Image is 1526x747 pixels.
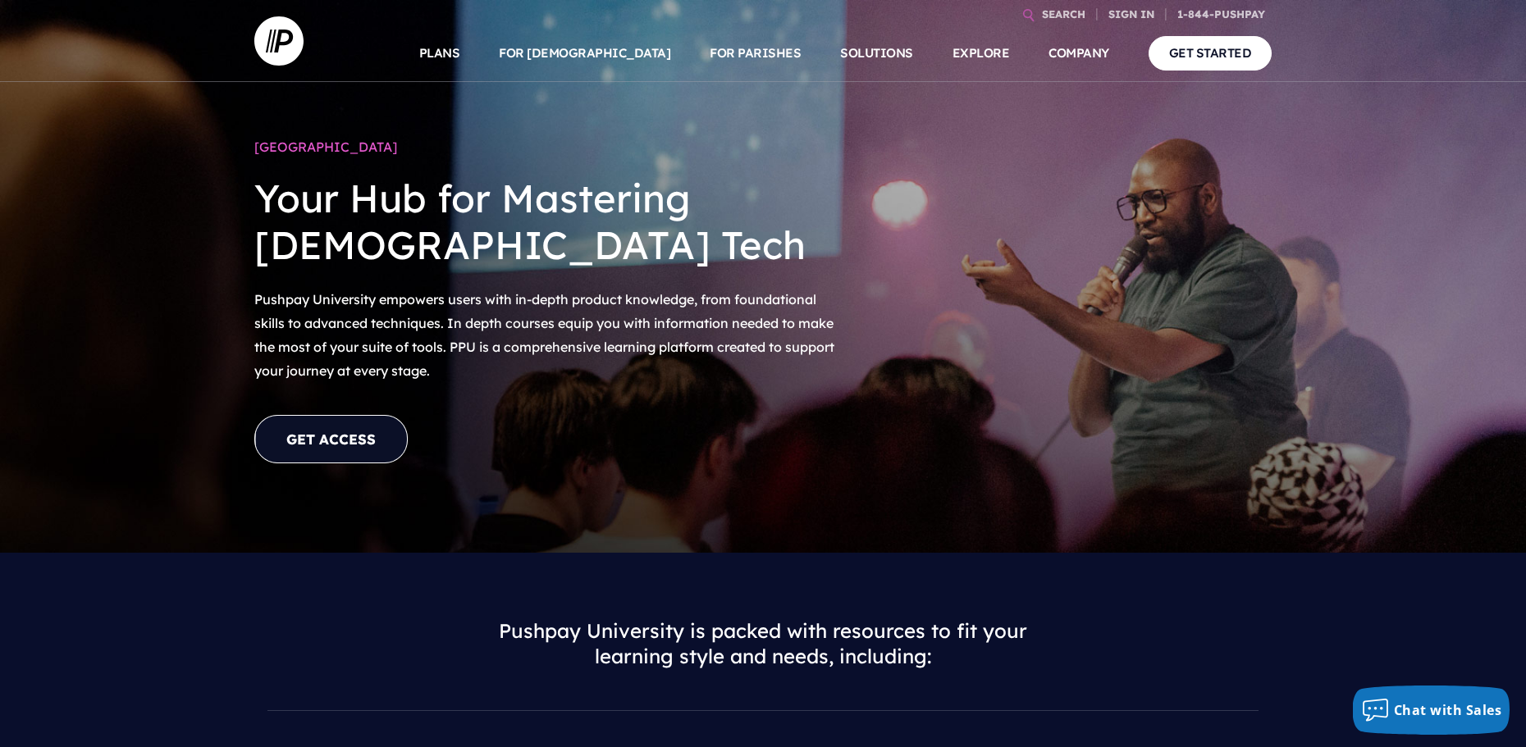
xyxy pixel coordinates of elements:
a: EXPLORE [953,25,1010,82]
h1: [GEOGRAPHIC_DATA] [254,131,837,162]
a: PLANS [419,25,460,82]
h2: Your Hub for Mastering [DEMOGRAPHIC_DATA] Tech [254,162,837,281]
a: FOR [DEMOGRAPHIC_DATA] [499,25,670,82]
h3: Pushpay University is packed with resources to fit your learning style and needs, including: [476,605,1050,682]
a: SOLUTIONS [840,25,913,82]
span: Chat with Sales [1394,701,1502,719]
a: COMPANY [1049,25,1109,82]
a: GET STARTED [1149,36,1272,70]
a: GET ACCESS [254,415,408,463]
span: Pushpay University empowers users with in-depth product knowledge, from foundational skills to ad... [254,291,834,378]
a: FOR PARISHES [710,25,801,82]
button: Chat with Sales [1353,686,1510,735]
